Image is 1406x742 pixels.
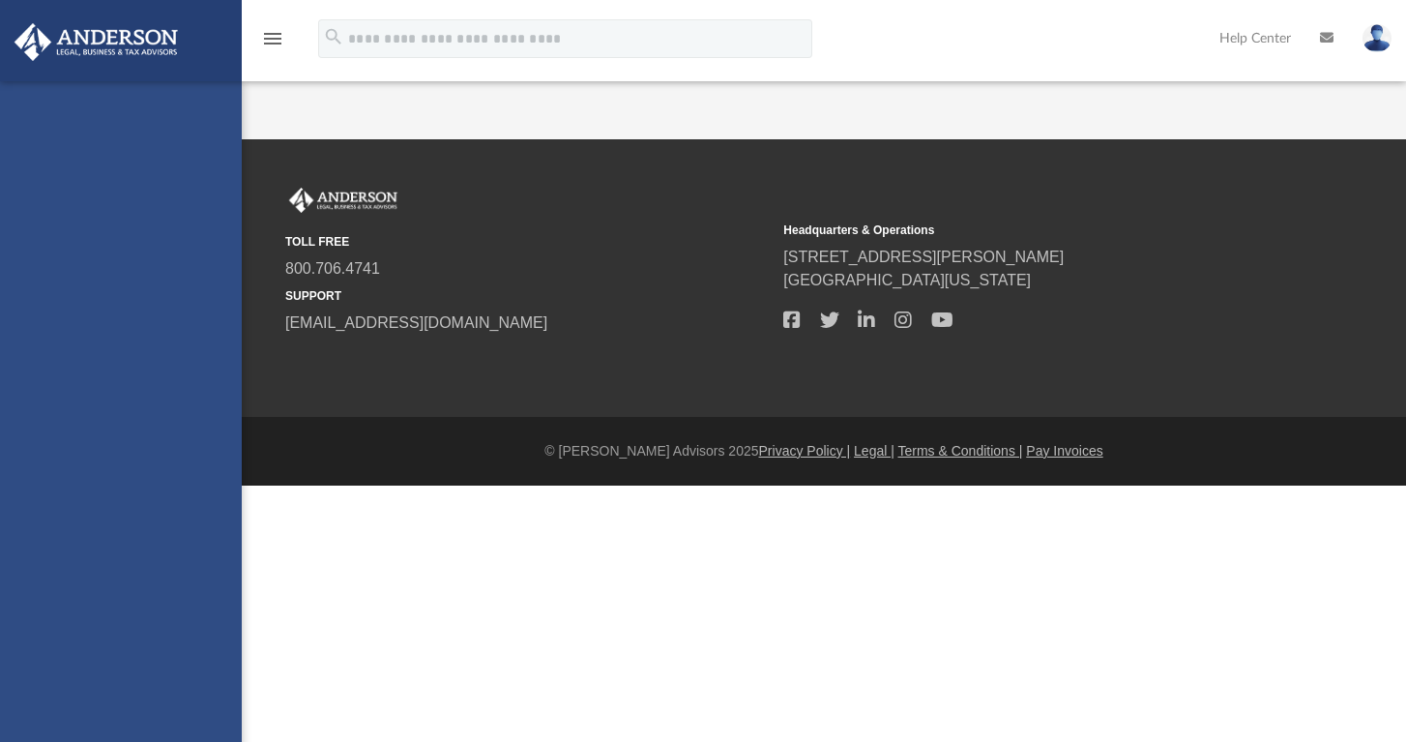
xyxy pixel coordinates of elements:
[1026,443,1102,459] a: Pay Invoices
[783,249,1064,265] a: [STREET_ADDRESS][PERSON_NAME]
[285,314,547,331] a: [EMAIL_ADDRESS][DOMAIN_NAME]
[261,37,284,50] a: menu
[261,27,284,50] i: menu
[285,188,401,213] img: Anderson Advisors Platinum Portal
[9,23,184,61] img: Anderson Advisors Platinum Portal
[783,222,1268,239] small: Headquarters & Operations
[285,233,770,251] small: TOLL FREE
[323,26,344,47] i: search
[242,441,1406,461] div: © [PERSON_NAME] Advisors 2025
[1362,24,1391,52] img: User Pic
[759,443,851,459] a: Privacy Policy |
[854,443,894,459] a: Legal |
[285,260,380,277] a: 800.706.4741
[783,272,1031,288] a: [GEOGRAPHIC_DATA][US_STATE]
[285,287,770,305] small: SUPPORT
[898,443,1023,459] a: Terms & Conditions |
